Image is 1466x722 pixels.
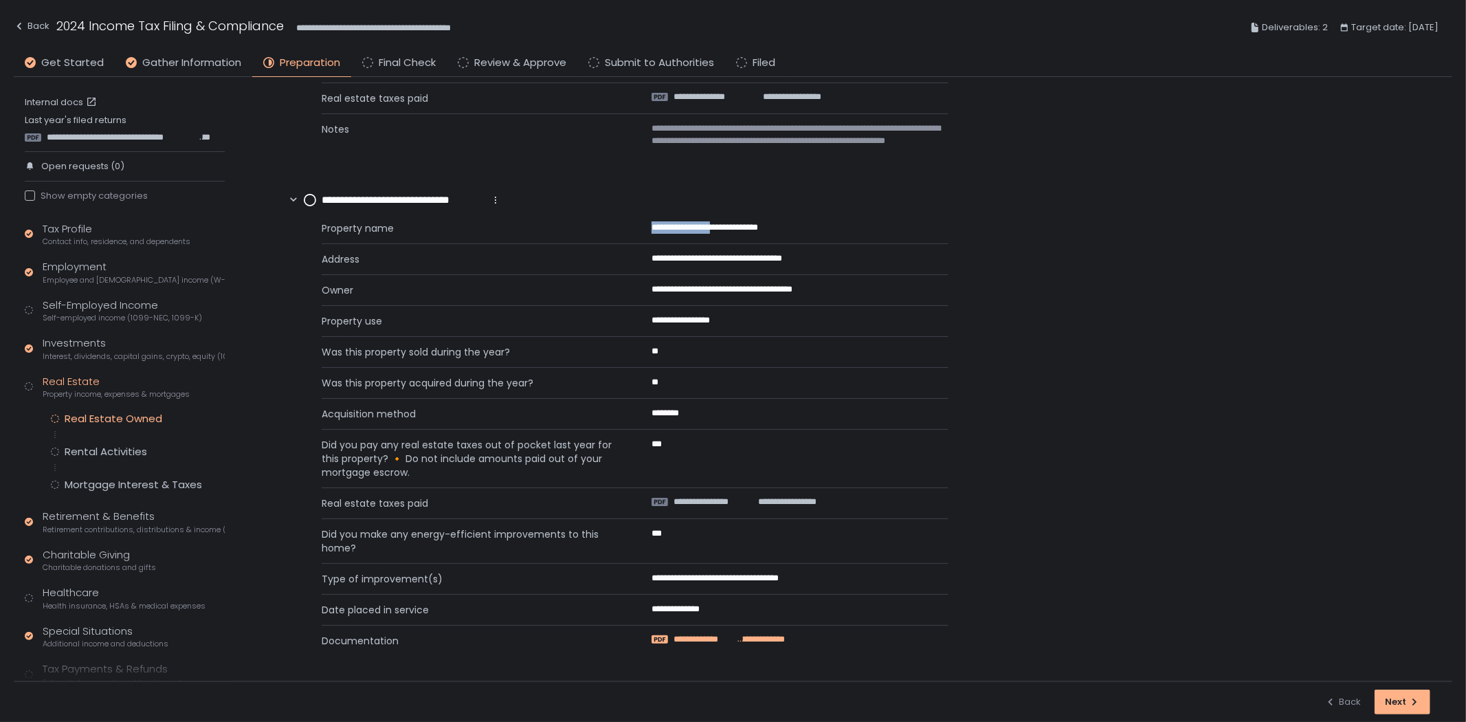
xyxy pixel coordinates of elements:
div: Back [1325,696,1361,708]
span: Get Started [41,55,104,71]
span: Employee and [DEMOGRAPHIC_DATA] income (W-2s) [43,275,225,285]
span: Charitable donations and gifts [43,562,156,573]
span: Retirement contributions, distributions & income (1099-R, 5498) [43,525,225,535]
span: Review & Approve [474,55,566,71]
span: Contact info, residence, and dependents [43,237,190,247]
div: Mortgage Interest & Taxes [65,478,202,492]
div: Next [1385,696,1420,708]
span: Type of improvement(s) [322,572,619,586]
div: Charitable Giving [43,547,156,573]
button: Back [1325,690,1361,714]
span: Documentation [322,634,619,648]
span: Real estate taxes paid [322,91,619,105]
span: Open requests (0) [41,160,124,173]
h1: 2024 Income Tax Filing & Compliance [56,17,284,35]
button: Back [14,17,49,39]
div: Special Situations [43,624,168,650]
span: Gather Information [142,55,241,71]
span: Filed [753,55,775,71]
div: Retirement & Benefits [43,509,225,535]
span: Submit to Authorities [605,55,714,71]
div: Employment [43,259,225,285]
div: Real Estate [43,374,190,400]
span: Was this property acquired during the year? [322,376,619,390]
span: Owner [322,283,619,297]
div: Tax Payments & Refunds [43,661,185,688]
span: Address [322,252,619,266]
span: Target date: [DATE] [1351,19,1439,36]
span: Self-employed income (1099-NEC, 1099-K) [43,313,202,323]
span: Date placed in service [322,603,619,617]
span: Notes [322,122,619,160]
span: Real estate taxes paid [322,496,619,510]
a: Internal docs [25,96,100,109]
span: Preparation [280,55,340,71]
div: Last year's filed returns [25,114,225,143]
span: Interest, dividends, capital gains, crypto, equity (1099s, K-1s) [43,351,225,362]
span: Deliverables: 2 [1262,19,1328,36]
button: Next [1375,690,1430,714]
span: Was this property sold during the year? [322,345,619,359]
span: Property use [322,314,619,328]
span: Health insurance, HSAs & medical expenses [43,601,206,611]
div: Investments [43,336,225,362]
span: Property name [322,221,619,235]
div: Rental Activities [65,445,147,459]
div: Back [14,18,49,34]
span: Acquisition method [322,407,619,421]
span: Did you make any energy-efficient improvements to this home? [322,527,619,555]
span: Additional income and deductions [43,639,168,649]
div: Tax Profile [43,221,190,248]
span: Estimated payments and banking info [43,677,185,688]
span: Property income, expenses & mortgages [43,389,190,400]
div: Self-Employed Income [43,298,202,324]
div: Healthcare [43,585,206,611]
span: Final Check [379,55,436,71]
span: Did you pay any real estate taxes out of pocket last year for this property? 🔸 Do not include amo... [322,438,619,479]
div: Real Estate Owned [65,412,162,426]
